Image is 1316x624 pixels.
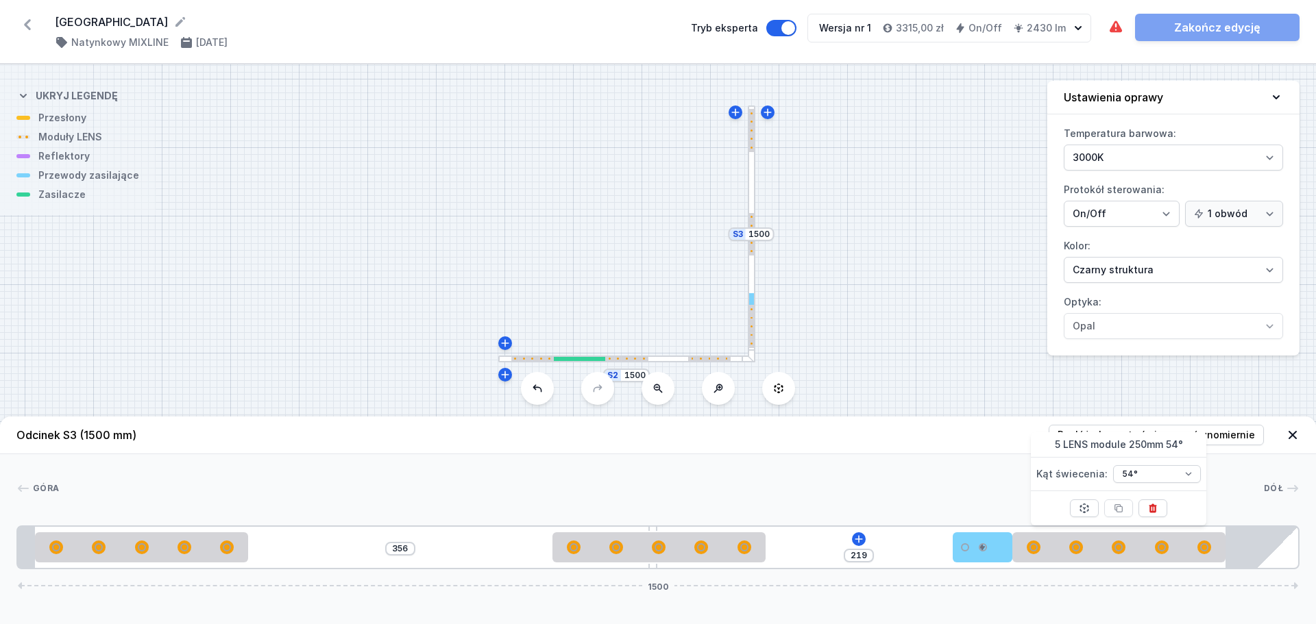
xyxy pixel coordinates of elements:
[1064,313,1283,339] select: Optyka:
[1264,483,1283,494] span: Dół
[33,483,59,494] span: Góra
[642,582,674,590] span: 1500
[80,428,136,442] span: (1500 mm)
[1064,123,1283,171] label: Temperatura barwowa:
[807,14,1091,42] button: Wersja nr 13315,00 złOn/Off2430 lm
[1064,89,1163,105] h4: Ustawienia oprawy
[896,21,944,35] h4: 3315,00 zł
[1064,291,1283,339] label: Optyka:
[1031,432,1206,458] span: 5 LENS module 250mm 54°
[852,532,866,546] button: Dodaj element
[1058,428,1255,442] span: Rozłóż elementy świecące równomiernie
[1138,499,1167,517] button: Usuń element
[35,532,248,562] div: 5 LENS module 250mm 54°
[16,78,118,111] button: Ukryj legendę
[1113,465,1201,483] select: Kąt świecenia:
[691,20,796,36] label: Tryb eksperta
[1012,532,1226,562] div: 5 LENS module 250mm 54°
[1185,201,1283,227] select: Protokół sterowania:
[389,543,411,554] input: Wymiar [mm]
[55,14,674,30] form: [GEOGRAPHIC_DATA]
[196,36,228,49] h4: [DATE]
[1049,425,1264,445] button: Rozłóż elementy świecące równomiernie
[1027,21,1066,35] h4: 2430 lm
[36,89,118,103] h4: Ukryj legendę
[848,550,870,561] input: Wymiar [mm]
[1064,257,1283,283] select: Kolor:
[173,15,187,29] button: Edytuj nazwę projektu
[819,21,871,35] div: Wersja nr 1
[748,229,770,240] input: Wymiar [mm]
[968,21,1002,35] h4: On/Off
[1047,81,1300,114] button: Ustawienia oprawy
[1036,463,1108,485] span: Kąt świecenia :
[1064,145,1283,171] select: Temperatura barwowa:
[1064,235,1283,283] label: Kolor:
[71,36,169,49] h4: Natynkowy MIXLINE
[1064,179,1283,227] label: Protokół sterowania:
[16,427,136,443] h4: Odcinek S3
[1064,201,1180,227] select: Protokół sterowania:
[766,20,796,36] button: Tryb eksperta
[1070,499,1099,517] button: Wyśrodkuj
[624,370,646,381] input: Wymiar [mm]
[552,532,766,562] div: 5 LENS module 250mm 54°
[953,532,1012,562] div: Hole for power supply cable
[1104,499,1133,517] button: Duplikuj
